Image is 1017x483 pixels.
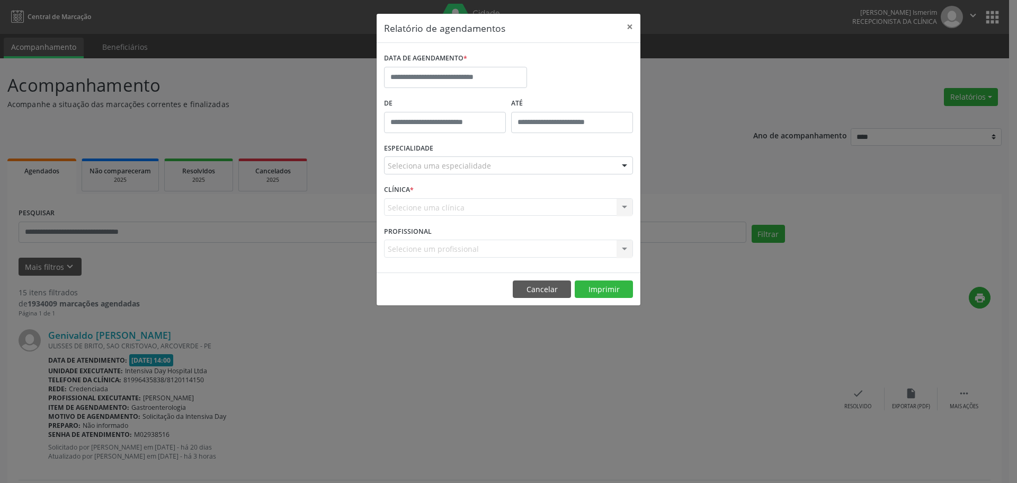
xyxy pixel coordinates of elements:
span: Seleciona uma especialidade [388,160,491,171]
label: CLÍNICA [384,182,414,198]
label: DATA DE AGENDAMENTO [384,50,467,67]
label: PROFISSIONAL [384,223,432,240]
button: Imprimir [575,280,633,298]
label: ESPECIALIDADE [384,140,433,157]
button: Cancelar [513,280,571,298]
h5: Relatório de agendamentos [384,21,505,35]
label: De [384,95,506,112]
button: Close [619,14,640,40]
label: ATÉ [511,95,633,112]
